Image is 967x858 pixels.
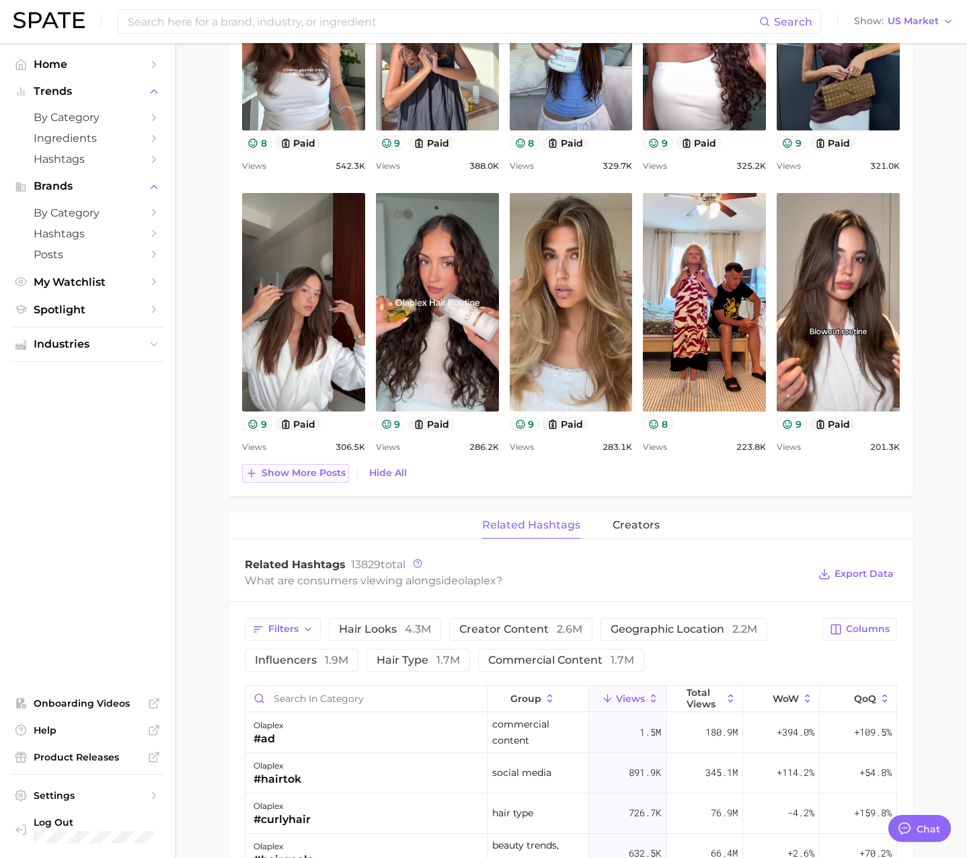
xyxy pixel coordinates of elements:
[835,568,894,580] span: Export Data
[777,439,801,455] span: Views
[773,693,799,704] span: WoW
[11,223,164,244] a: Hashtags
[777,765,814,781] span: +114.2%
[542,136,588,150] button: paid
[492,716,584,748] span: commercial content
[542,417,588,431] button: paid
[603,439,632,455] span: 283.1k
[245,713,896,753] button: olaplex#adcommercial content1.5m180.9m+394.0%+109.5%
[11,54,164,75] a: Home
[339,624,431,635] span: hair looks
[377,655,460,666] span: hair type
[369,467,407,479] span: Hide All
[859,765,892,781] span: +54.8%
[34,248,141,261] span: Posts
[11,149,164,169] a: Hashtags
[820,686,896,712] button: QoQ
[34,58,141,71] span: Home
[822,618,897,641] button: Columns
[510,417,540,431] button: 9
[11,176,164,196] button: Brands
[854,693,876,704] span: QoQ
[436,654,460,666] span: 1.7m
[34,180,141,192] span: Brands
[11,812,164,847] a: Log out. Currently logged in with e-mail olivier@spate.nyc.
[242,417,272,431] button: 9
[405,623,431,635] span: 4.3m
[408,136,455,150] button: paid
[777,158,801,174] span: Views
[640,724,661,740] span: 1.5m
[736,439,766,455] span: 223.8k
[11,747,164,767] a: Product Releases
[458,574,496,587] span: olaplex
[34,816,153,828] span: Log Out
[351,558,405,571] span: total
[34,276,141,288] span: My Watchlist
[870,439,900,455] span: 201.3k
[851,13,957,30] button: ShowUS Market
[11,244,164,265] a: Posts
[589,686,666,712] button: Views
[325,654,348,666] span: 1.9m
[255,655,348,666] span: influencers
[34,751,141,763] span: Product Releases
[254,771,301,787] div: #hairtok
[34,338,141,350] span: Industries
[687,687,722,709] span: Total Views
[376,439,400,455] span: Views
[34,111,141,124] span: by Category
[488,655,634,666] span: commercial content
[777,724,814,740] span: +394.0%
[705,724,738,740] span: 180.9m
[870,158,900,174] span: 321.0k
[13,12,85,28] img: SPATE
[34,303,141,316] span: Spotlight
[705,765,738,781] span: 345.1m
[711,805,738,821] span: 76.9m
[245,793,896,834] button: olaplex#curlyhairhair type726.7k76.9m-4.2%+159.8%
[376,136,406,150] button: 9
[336,439,365,455] span: 306.5k
[510,136,540,150] button: 8
[408,417,455,431] button: paid
[11,107,164,128] a: by Category
[611,654,634,666] span: 1.7m
[736,158,766,174] span: 325.2k
[11,720,164,740] a: Help
[492,805,533,821] span: hair type
[815,565,897,584] button: Export Data
[787,805,814,821] span: -4.2%
[254,838,313,855] div: olaplex
[366,464,410,482] button: Hide All
[666,686,743,712] button: Total Views
[126,10,759,33] input: Search here for a brand, industry, or ingredient
[336,158,365,174] span: 542.3k
[351,558,381,571] span: 13829
[275,417,321,431] button: paid
[34,153,141,165] span: Hashtags
[11,128,164,149] a: Ingredients
[242,464,349,483] button: Show more posts
[262,467,346,479] span: Show more posts
[629,805,661,821] span: 726.7k
[643,439,667,455] span: Views
[268,623,299,635] span: Filters
[245,753,896,793] button: olaplex#hairtoksocial media891.9k345.1m+114.2%+54.8%
[643,417,673,431] button: 8
[846,623,890,635] span: Columns
[34,724,141,736] span: Help
[469,439,499,455] span: 286.2k
[254,717,283,734] div: olaplex
[777,417,807,431] button: 9
[810,136,856,150] button: paid
[676,136,722,150] button: paid
[510,439,534,455] span: Views
[242,158,266,174] span: Views
[254,812,311,828] div: #curlyhair
[245,618,321,641] button: Filters
[34,206,141,219] span: by Category
[603,158,632,174] span: 329.7k
[11,272,164,292] a: My Watchlist
[629,765,661,781] span: 891.9k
